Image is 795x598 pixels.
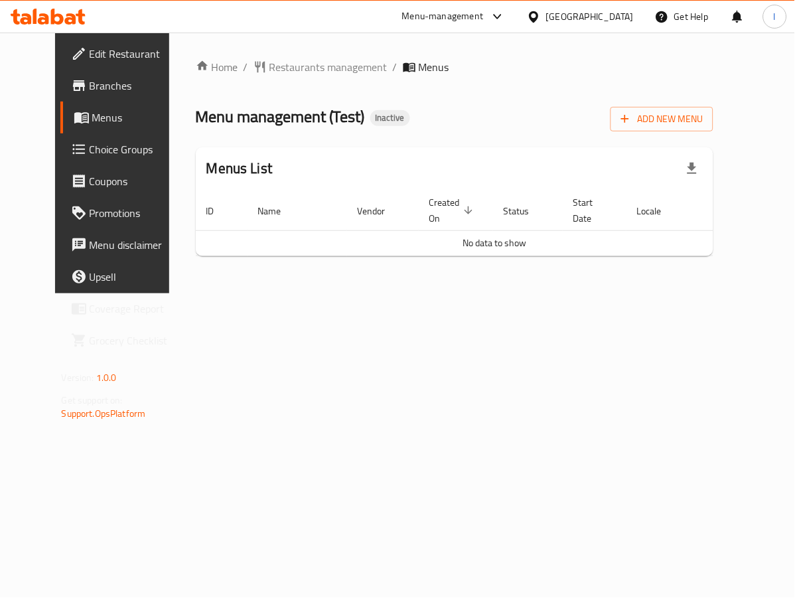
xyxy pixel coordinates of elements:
[90,141,177,157] span: Choice Groups
[60,70,188,102] a: Branches
[546,9,634,24] div: [GEOGRAPHIC_DATA]
[370,112,410,123] span: Inactive
[244,59,248,75] li: /
[90,46,177,62] span: Edit Restaurant
[60,261,188,293] a: Upsell
[573,194,611,226] span: Start Date
[196,190,794,256] table: enhanced table
[611,107,713,131] button: Add New Menu
[90,301,177,317] span: Coverage Report
[621,111,703,127] span: Add New Menu
[90,205,177,221] span: Promotions
[258,203,299,219] span: Name
[90,237,177,253] span: Menu disclaimer
[60,102,188,133] a: Menus
[92,110,177,125] span: Menus
[60,165,188,197] a: Coupons
[676,153,708,185] div: Export file
[90,269,177,285] span: Upsell
[637,203,679,219] span: Locale
[90,173,177,189] span: Coupons
[358,203,403,219] span: Vendor
[60,229,188,261] a: Menu disclaimer
[60,293,188,325] a: Coverage Report
[463,234,527,252] span: No data to show
[60,197,188,229] a: Promotions
[90,78,177,94] span: Branches
[206,159,273,179] h2: Menus List
[196,102,365,131] span: Menu management ( Test )
[60,133,188,165] a: Choice Groups
[196,59,238,75] a: Home
[695,190,794,231] th: Actions
[60,38,188,70] a: Edit Restaurant
[393,59,397,75] li: /
[429,194,477,226] span: Created On
[196,59,714,75] nav: breadcrumb
[62,392,123,409] span: Get support on:
[419,59,449,75] span: Menus
[402,9,484,25] div: Menu-management
[62,405,146,422] a: Support.OpsPlatform
[774,9,776,24] span: I
[206,203,232,219] span: ID
[62,369,94,386] span: Version:
[504,203,547,219] span: Status
[60,325,188,356] a: Grocery Checklist
[253,59,388,75] a: Restaurants management
[269,59,388,75] span: Restaurants management
[96,369,117,386] span: 1.0.0
[90,333,177,348] span: Grocery Checklist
